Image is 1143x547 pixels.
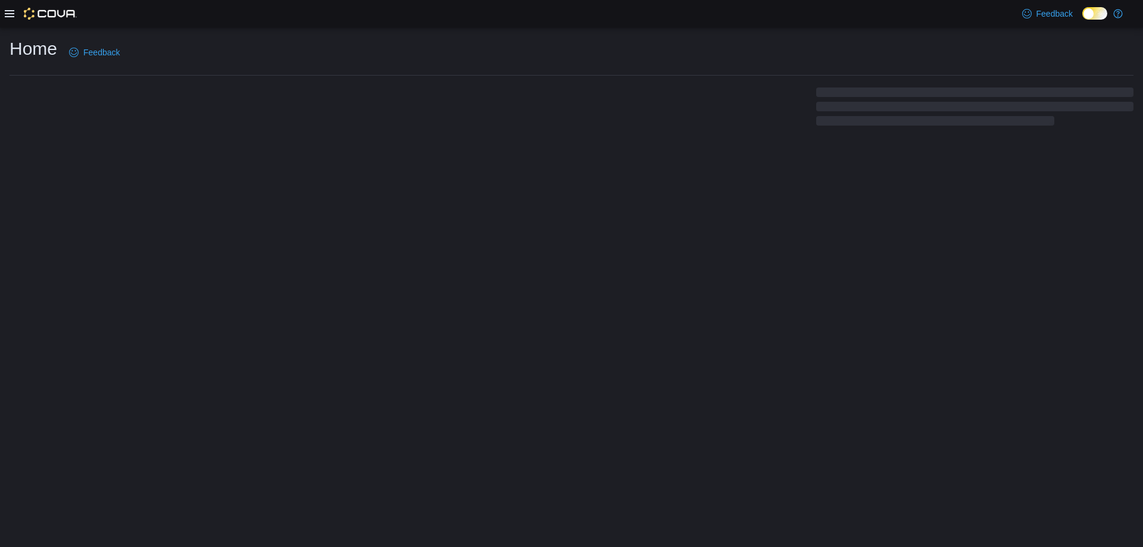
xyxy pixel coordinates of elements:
span: Feedback [83,46,120,58]
h1: Home [10,37,57,61]
a: Feedback [64,40,124,64]
a: Feedback [1017,2,1078,26]
span: Loading [816,90,1133,128]
input: Dark Mode [1082,7,1107,20]
img: Cova [24,8,77,20]
span: Feedback [1036,8,1073,20]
